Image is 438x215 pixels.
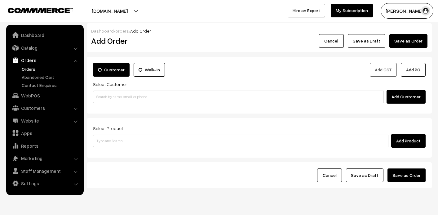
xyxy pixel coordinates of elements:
[91,28,427,34] div: / /
[134,63,165,77] label: Walk-In
[70,3,149,19] button: [DOMAIN_NAME]
[401,63,426,77] button: Add PO
[348,34,385,48] button: Save as Draft
[331,4,373,17] a: My Subscription
[8,55,82,66] a: Orders
[93,135,388,147] input: Type and Search
[8,128,82,139] a: Apps
[20,74,82,80] a: Abandoned Cart
[20,66,82,72] a: Orders
[8,90,82,101] a: WebPOS
[8,115,82,126] a: Website
[8,140,82,151] a: Reports
[288,4,325,17] a: Hire an Expert
[421,6,430,16] img: user
[20,82,82,88] a: Contact Enquires
[317,168,342,182] button: Cancel
[8,102,82,114] a: Customers
[346,168,383,182] button: Save as Draft
[115,28,129,34] a: orders
[91,28,114,34] a: Dashboard
[8,42,82,53] a: Catalog
[391,134,426,148] button: Add Product
[387,168,426,182] button: Save as Order
[93,63,130,77] label: Customer
[387,90,426,104] button: Add Customer
[381,3,433,19] button: [PERSON_NAME]…
[8,6,62,14] a: COMMMERCE
[319,34,344,48] button: Cancel
[370,63,397,77] button: Add GST
[8,8,73,13] img: COMMMERCE
[8,29,82,41] a: Dashboard
[389,34,427,48] button: Save as Order
[93,81,127,87] label: Select Customer
[93,91,384,103] input: Search by name, email, or phone
[130,28,151,34] span: Add Order
[91,36,197,46] h2: Add Order
[8,178,82,189] a: Settings
[8,153,82,164] a: Marketing
[8,165,82,177] a: Staff Management
[93,125,123,132] label: Select Product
